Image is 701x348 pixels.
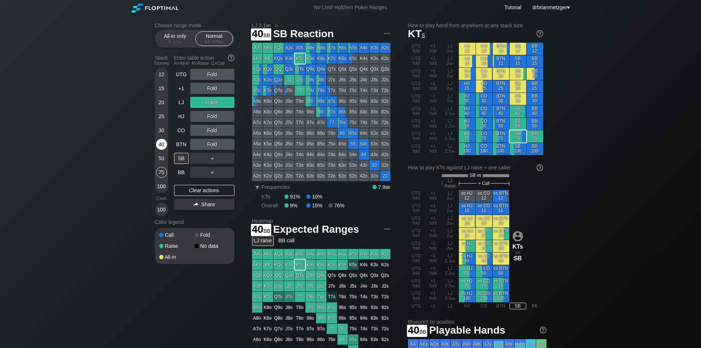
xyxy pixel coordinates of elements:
[316,128,326,138] div: 86o
[263,85,273,96] div: KTo
[174,97,189,108] div: LJ
[316,160,326,171] div: 83o
[305,96,316,106] div: 99
[408,118,425,130] div: UTG fold
[160,39,191,44] div: 5 – 12
[408,165,543,171] div: How to play KTs against LJ raise + one caller
[305,128,316,138] div: 96o
[531,3,571,11] div: ▾
[263,107,273,117] div: K8o
[305,139,316,149] div: 95o
[305,160,316,171] div: 93o
[295,43,305,53] div: ATs
[493,105,509,117] div: BTN 40
[156,111,167,122] div: 25
[263,160,273,171] div: K3o
[263,117,273,128] div: K7o
[369,139,380,149] div: 53s
[337,150,348,160] div: 64o
[359,139,369,149] div: 54s
[449,61,453,66] span: bb
[316,75,326,85] div: J8s
[493,143,509,155] div: BTN 100
[527,118,543,130] div: BB 50
[442,93,459,105] div: LJ 2
[383,225,391,233] img: ellipsis.fd386fe8.svg
[159,232,195,238] div: Call
[327,160,337,171] div: 73o
[425,143,442,155] div: +1 fold
[316,53,326,64] div: K8s
[425,43,442,55] div: +1 fold
[303,4,398,12] div: No Limit Hold’em Poker Ranges
[305,85,316,96] div: T9s
[369,128,380,138] div: 63s
[316,96,326,106] div: 98s
[380,85,390,96] div: T2s
[316,85,326,96] div: T8s
[190,125,234,136] div: Fold
[305,117,316,128] div: 97o
[348,139,358,149] div: 55
[273,150,284,160] div: Q4o
[252,139,262,149] div: A5o
[273,85,284,96] div: QTo
[348,150,358,160] div: 54o
[152,61,171,66] div: Tourney
[527,43,543,55] div: BB 12
[337,128,348,138] div: 66
[156,139,167,150] div: 40
[476,80,492,92] div: CO 25
[380,53,390,64] div: K2s
[459,130,475,143] div: HJ 75
[305,107,316,117] div: 98o
[295,117,305,128] div: T7o
[284,53,294,64] div: KJs
[252,53,262,64] div: AKo
[156,181,167,192] div: 100
[251,28,272,41] span: 40
[359,128,369,138] div: 64s
[493,43,509,55] div: BTN 12
[174,69,189,80] div: UTG
[408,130,425,143] div: UTG fold
[510,105,526,117] div: SB 40
[295,139,305,149] div: T5o
[295,107,305,117] div: T8o
[327,96,337,106] div: 97s
[156,167,167,178] div: 75
[510,143,526,155] div: SB 100
[174,111,189,122] div: HJ
[305,53,316,64] div: K9s
[539,326,547,334] img: help.32db89a4.svg
[359,150,369,160] div: 44
[476,68,492,80] div: CO 20
[359,107,369,117] div: 84s
[174,83,189,94] div: +1
[510,80,526,92] div: SB 25
[476,130,492,143] div: CO 75
[156,97,167,108] div: 20
[359,75,369,85] div: J4s
[263,150,273,160] div: K4o
[131,4,178,13] img: Floptimal logo
[174,125,189,136] div: CO
[295,64,305,74] div: QTs
[295,85,305,96] div: TT
[459,118,475,130] div: HJ 50
[532,4,567,10] span: drbrianmetzger
[337,53,348,64] div: K6s
[337,64,348,74] div: Q6s
[380,75,390,85] div: J2s
[359,43,369,53] div: A4s
[273,96,284,106] div: Q9o
[251,22,272,29] span: LJ 2.1
[263,96,273,106] div: K9o
[272,28,335,41] span: SB Reaction
[156,69,167,80] div: 12
[178,39,182,44] span: bb
[369,75,380,85] div: J3s
[442,143,459,155] div: LJ 2.5
[190,97,234,108] div: Raise
[408,43,425,55] div: UTG fold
